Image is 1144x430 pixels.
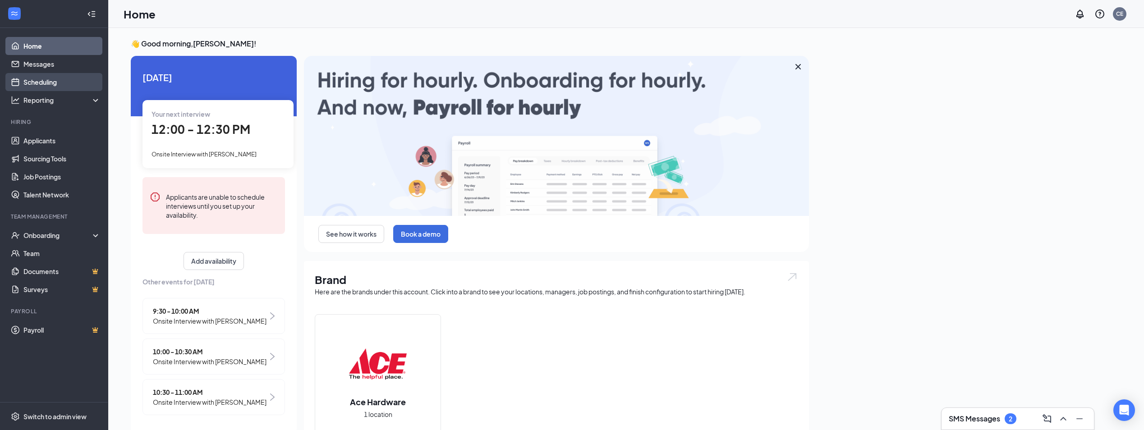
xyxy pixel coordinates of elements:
button: Book a demo [393,225,448,243]
div: Switch to admin view [23,412,87,421]
svg: QuestionInfo [1094,9,1105,19]
span: 10:00 - 10:30 AM [153,347,266,357]
span: 12:00 - 12:30 PM [152,122,250,137]
img: open.6027fd2a22e1237b5b06.svg [786,272,798,282]
svg: Notifications [1075,9,1085,19]
div: Hiring [11,118,99,126]
svg: Cross [793,61,804,72]
span: 9:30 - 10:00 AM [153,306,266,316]
div: 2 [1009,415,1012,423]
svg: Error [150,192,161,202]
svg: Minimize [1074,413,1085,424]
img: Ace Hardware [349,335,407,393]
div: Team Management [11,213,99,220]
a: Team [23,244,101,262]
span: 10:30 - 11:00 AM [153,387,266,397]
div: CE [1116,10,1123,18]
a: Scheduling [23,73,101,91]
span: [DATE] [142,70,285,84]
div: Here are the brands under this account. Click into a brand to see your locations, managers, job p... [315,287,798,296]
button: See how it works [318,225,384,243]
h1: Brand [315,272,798,287]
h2: Ace Hardware [341,396,415,407]
svg: ChevronUp [1058,413,1069,424]
a: SurveysCrown [23,280,101,298]
div: Open Intercom Messenger [1113,399,1135,421]
h1: Home [124,6,156,22]
button: Add availability [184,252,244,270]
button: Minimize [1072,412,1087,426]
a: Talent Network [23,186,101,204]
svg: Analysis [11,96,20,105]
div: Applicants are unable to schedule interviews until you set up your availability. [166,192,278,220]
h3: SMS Messages [949,414,1000,424]
span: Onsite Interview with [PERSON_NAME] [152,151,257,158]
a: Job Postings [23,168,101,186]
img: payroll-large.gif [304,56,809,216]
svg: ComposeMessage [1042,413,1052,424]
button: ChevronUp [1056,412,1070,426]
span: Onsite Interview with [PERSON_NAME] [153,397,266,407]
a: Home [23,37,101,55]
div: Onboarding [23,231,93,240]
a: Applicants [23,132,101,150]
div: Reporting [23,96,101,105]
span: Your next interview [152,110,210,118]
svg: UserCheck [11,231,20,240]
span: 1 location [364,409,392,419]
span: Onsite Interview with [PERSON_NAME] [153,316,266,326]
a: Messages [23,55,101,73]
h3: 👋 Good morning, [PERSON_NAME] ! [131,39,809,49]
a: PayrollCrown [23,321,101,339]
div: Payroll [11,307,99,315]
span: Other events for [DATE] [142,277,285,287]
span: Onsite Interview with [PERSON_NAME] [153,357,266,366]
a: DocumentsCrown [23,262,101,280]
a: Sourcing Tools [23,150,101,168]
svg: Settings [11,412,20,421]
svg: WorkstreamLogo [10,9,19,18]
button: ComposeMessage [1040,412,1054,426]
svg: Collapse [87,9,96,18]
